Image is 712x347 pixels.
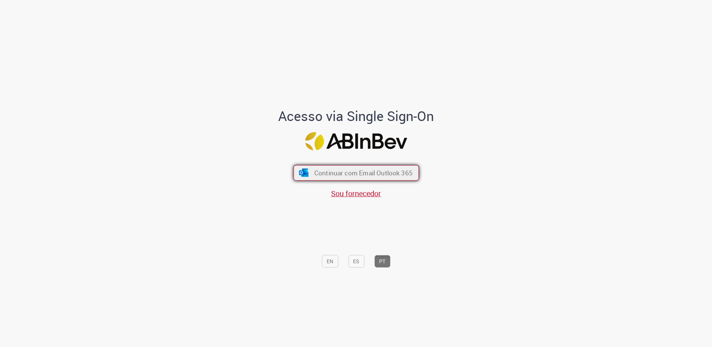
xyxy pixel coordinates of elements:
span: Continuar com Email Outlook 365 [314,169,412,177]
img: ícone Azure/Microsoft 360 [298,169,309,177]
button: PT [374,255,390,268]
button: ES [348,255,364,268]
img: Logo ABInBev [305,132,407,150]
button: ícone Azure/Microsoft 360 Continuar com Email Outlook 365 [293,165,419,181]
button: EN [322,255,338,268]
a: Sou fornecedor [331,188,381,198]
h1: Acesso via Single Sign-On [253,109,460,124]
